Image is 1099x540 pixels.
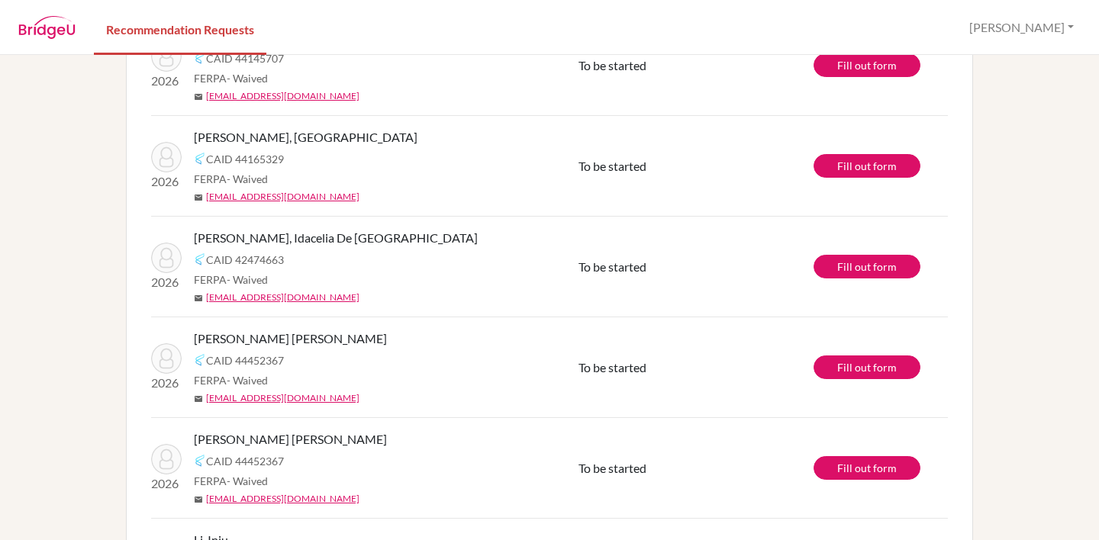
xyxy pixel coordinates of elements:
[194,70,268,86] span: FERPA
[194,92,203,101] span: mail
[18,16,76,39] img: BridgeU logo
[151,72,182,90] p: 2026
[227,72,268,85] span: - Waived
[194,329,387,348] span: [PERSON_NAME] [PERSON_NAME]
[194,253,206,265] img: Common App logo
[194,372,268,388] span: FERPA
[579,360,646,374] span: To be started
[814,355,920,379] a: Fill out form
[579,159,646,173] span: To be started
[151,273,182,291] p: 2026
[151,444,182,474] img: Rathwick Tijerino, Emilia Yaoska
[206,492,359,506] a: [EMAIL_ADDRESS][DOMAIN_NAME]
[194,495,203,504] span: mail
[194,473,268,489] span: FERPA
[227,273,268,286] span: - Waived
[194,430,387,448] span: [PERSON_NAME] [PERSON_NAME]
[227,374,268,387] span: - Waived
[206,50,284,66] span: CAID 44145707
[194,193,203,202] span: mail
[227,474,268,487] span: - Waived
[814,53,920,77] a: Fill out form
[814,456,920,480] a: Fill out form
[206,391,359,405] a: [EMAIL_ADDRESS][DOMAIN_NAME]
[206,190,359,204] a: [EMAIL_ADDRESS][DOMAIN_NAME]
[194,153,206,165] img: Common App logo
[151,374,182,392] p: 2026
[194,394,203,403] span: mail
[206,453,284,469] span: CAID 44452367
[194,128,417,146] span: [PERSON_NAME], [GEOGRAPHIC_DATA]
[151,172,182,191] p: 2026
[194,272,268,288] span: FERPA
[962,13,1081,42] button: [PERSON_NAME]
[194,354,206,366] img: Common App logo
[194,455,206,467] img: Common App logo
[206,352,284,368] span: CAID 44452367
[94,2,266,55] a: Recommendation Requests
[814,255,920,278] a: Fill out form
[579,461,646,475] span: To be started
[227,172,268,185] span: - Waived
[194,229,478,247] span: [PERSON_NAME], Idacelia De [GEOGRAPHIC_DATA]
[814,154,920,178] a: Fill out form
[194,294,203,303] span: mail
[151,41,182,72] img: Bequillard Delgado, Rene De Jesus
[206,151,284,167] span: CAID 44165329
[206,89,359,103] a: [EMAIL_ADDRESS][DOMAIN_NAME]
[151,474,182,493] p: 2026
[151,243,182,273] img: Gutierrez Medina, Idacelia De Los Angeles
[194,171,268,187] span: FERPA
[206,291,359,304] a: [EMAIL_ADDRESS][DOMAIN_NAME]
[194,52,206,64] img: Common App logo
[579,58,646,72] span: To be started
[151,343,182,374] img: Rathwick Tijerino, Emilia Yaoska
[579,259,646,274] span: To be started
[151,142,182,172] img: Jung, Hanbyeol
[206,252,284,268] span: CAID 42474663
